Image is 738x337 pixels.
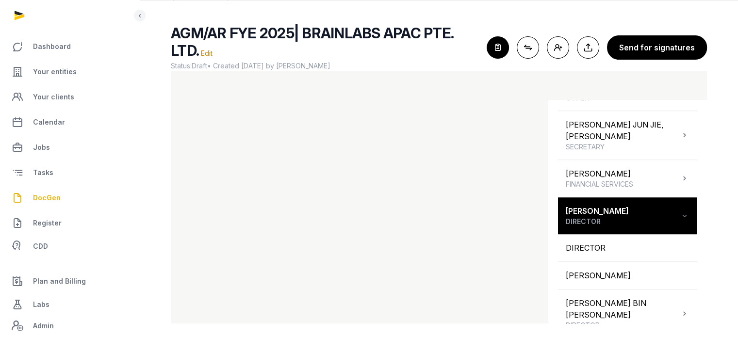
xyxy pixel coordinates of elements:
[558,234,697,261] div: DIRECTOR
[566,119,680,152] div: [PERSON_NAME] JUN JIE, [PERSON_NAME]
[33,91,74,103] span: Your clients
[33,66,77,78] span: Your entities
[8,85,131,109] a: Your clients
[8,293,131,316] a: Labs
[8,270,131,293] a: Plan and Billing
[566,205,629,226] div: [PERSON_NAME]
[33,320,54,332] span: Admin
[607,35,707,60] button: Send for signatures
[8,316,131,336] a: Admin
[558,262,697,289] div: [PERSON_NAME]
[33,299,49,310] span: Labs
[171,24,453,59] span: AGM/AR FYE 2025| BRAINLABS APAC PTE. LTD.
[33,275,86,287] span: Plan and Billing
[33,41,71,52] span: Dashboard
[33,192,61,204] span: DocGen
[566,168,633,189] div: [PERSON_NAME]
[192,62,207,70] span: Draft
[8,186,131,209] a: DocGen
[8,237,131,256] a: CDD
[33,116,65,128] span: Calendar
[33,241,48,252] span: CDD
[8,111,131,134] a: Calendar
[33,167,53,178] span: Tasks
[8,136,131,159] a: Jobs
[8,35,131,58] a: Dashboard
[566,297,680,330] div: [PERSON_NAME] BIN [PERSON_NAME]
[566,321,680,330] span: DIRECTOR
[33,142,50,153] span: Jobs
[8,60,131,83] a: Your entities
[566,217,629,226] span: DIRECTOR
[33,217,62,229] span: Register
[566,179,633,189] span: FINANCIAL SERVICES
[8,211,131,235] a: Register
[566,142,680,152] span: SECRETARY
[201,49,213,57] span: Edit
[8,161,131,184] a: Tasks
[171,61,479,71] span: Status: • Created [DATE] by [PERSON_NAME]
